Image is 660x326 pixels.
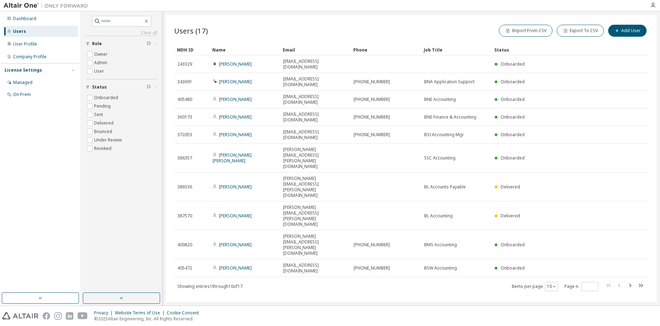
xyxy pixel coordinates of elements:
span: Clear filter [147,41,151,47]
span: [EMAIL_ADDRESS][DOMAIN_NAME] [283,76,347,87]
span: BL Accounts Payable [424,184,466,190]
span: Onboarded [501,79,525,85]
span: [PHONE_NUMBER] [354,97,390,102]
label: Onboarded [94,93,120,102]
span: [EMAIL_ADDRESS][DOMAIN_NAME] [283,94,347,105]
label: Under Review [94,136,123,144]
div: Job Title [424,44,489,55]
button: Export To CSV [557,25,604,37]
label: Pending [94,102,112,110]
span: Onboarded [501,61,525,67]
div: License Settings [5,67,42,73]
label: User [94,67,105,76]
span: 405472 [177,265,192,271]
a: [PERSON_NAME] [219,184,252,190]
div: Users [13,29,26,34]
img: linkedin.svg [66,312,73,320]
div: Managed [13,80,32,85]
div: Phone [353,44,418,55]
a: [PERSON_NAME] [219,265,252,271]
span: SSC Accounting [424,155,456,161]
span: Items per page [512,282,558,291]
span: Onboarded [501,155,525,161]
label: Revoked [94,144,113,153]
span: [PHONE_NUMBER] [354,114,390,120]
span: BSW Accounting [424,265,457,271]
span: 386357 [177,155,192,161]
label: Admin [94,59,109,67]
label: Owner [94,50,109,59]
span: Onboarded [501,96,525,102]
span: Delivered [501,213,520,219]
button: 10 [547,284,556,289]
a: [PERSON_NAME] [PERSON_NAME] [213,152,252,164]
div: Email [283,44,348,55]
span: BNA Application Support [424,79,475,85]
span: [PHONE_NUMBER] [354,79,390,85]
label: Bounced [94,127,114,136]
label: Delivered [94,119,115,127]
div: Dashboard [13,16,36,22]
img: youtube.svg [78,312,88,320]
span: 386536 [177,184,192,190]
button: Add User [608,25,647,37]
img: instagram.svg [54,312,62,320]
span: BNE Accounting [424,97,456,102]
div: Privacy [94,310,115,316]
img: facebook.svg [43,312,50,320]
button: Status [86,79,157,95]
span: Onboarded [501,132,525,138]
span: 243329 [177,61,192,67]
span: 405480 [177,97,192,102]
span: 343691 [177,79,192,85]
a: [PERSON_NAME] [219,242,252,248]
div: Company Profile [13,54,47,60]
span: 360173 [177,114,192,120]
button: Import From CSV [499,25,552,37]
span: Onboarded [501,114,525,120]
a: Clear all [86,30,157,36]
span: [PHONE_NUMBER] [354,242,390,248]
p: © 2025 Altair Engineering, Inc. All Rights Reserved. [94,316,203,322]
a: [PERSON_NAME] [219,96,252,102]
div: MDH ID [177,44,207,55]
div: Cookie Consent [167,310,203,316]
span: Role [92,41,102,47]
a: [PERSON_NAME] [219,132,252,138]
span: 387570 [177,213,192,219]
span: [EMAIL_ADDRESS][DOMAIN_NAME] [283,59,347,70]
span: [EMAIL_ADDRESS][DOMAIN_NAME] [283,111,347,123]
span: Clear filter [147,84,151,90]
span: Page n. [564,282,598,291]
div: On Prem [13,92,31,97]
button: Role [86,36,157,52]
span: Users (17) [174,26,208,36]
span: 400820 [177,242,192,248]
span: Status [92,84,107,90]
span: BL Accounting [424,213,453,219]
a: [PERSON_NAME] [219,61,252,67]
div: User Profile [13,41,37,47]
a: [PERSON_NAME] [219,79,252,85]
span: [EMAIL_ADDRESS][DOMAIN_NAME] [283,262,347,274]
span: Onboarded [501,265,525,271]
span: BSI Accounting Mgr [424,132,464,138]
span: Showing entries 1 through 10 of 17 [177,283,243,289]
span: [PHONE_NUMBER] [354,132,390,138]
label: Sent [94,110,104,119]
span: [PERSON_NAME][EMAIL_ADDRESS][PERSON_NAME][DOMAIN_NAME] [283,234,347,256]
div: Website Terms of Use [115,310,167,316]
span: BMS Accounting [424,242,457,248]
span: BNE Finance & Accounting [424,114,476,120]
span: 372053 [177,132,192,138]
img: altair_logo.svg [2,312,38,320]
a: [PERSON_NAME] [219,114,252,120]
img: Altair One [4,2,92,9]
span: [PERSON_NAME][EMAIL_ADDRESS][PERSON_NAME][DOMAIN_NAME] [283,147,347,169]
span: [EMAIL_ADDRESS][DOMAIN_NAME] [283,129,347,140]
div: Name [212,44,277,55]
span: [PHONE_NUMBER] [354,265,390,271]
span: [PERSON_NAME][EMAIL_ADDRESS][PERSON_NAME][DOMAIN_NAME] [283,205,347,227]
span: Onboarded [501,242,525,248]
span: Delivered [501,184,520,190]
